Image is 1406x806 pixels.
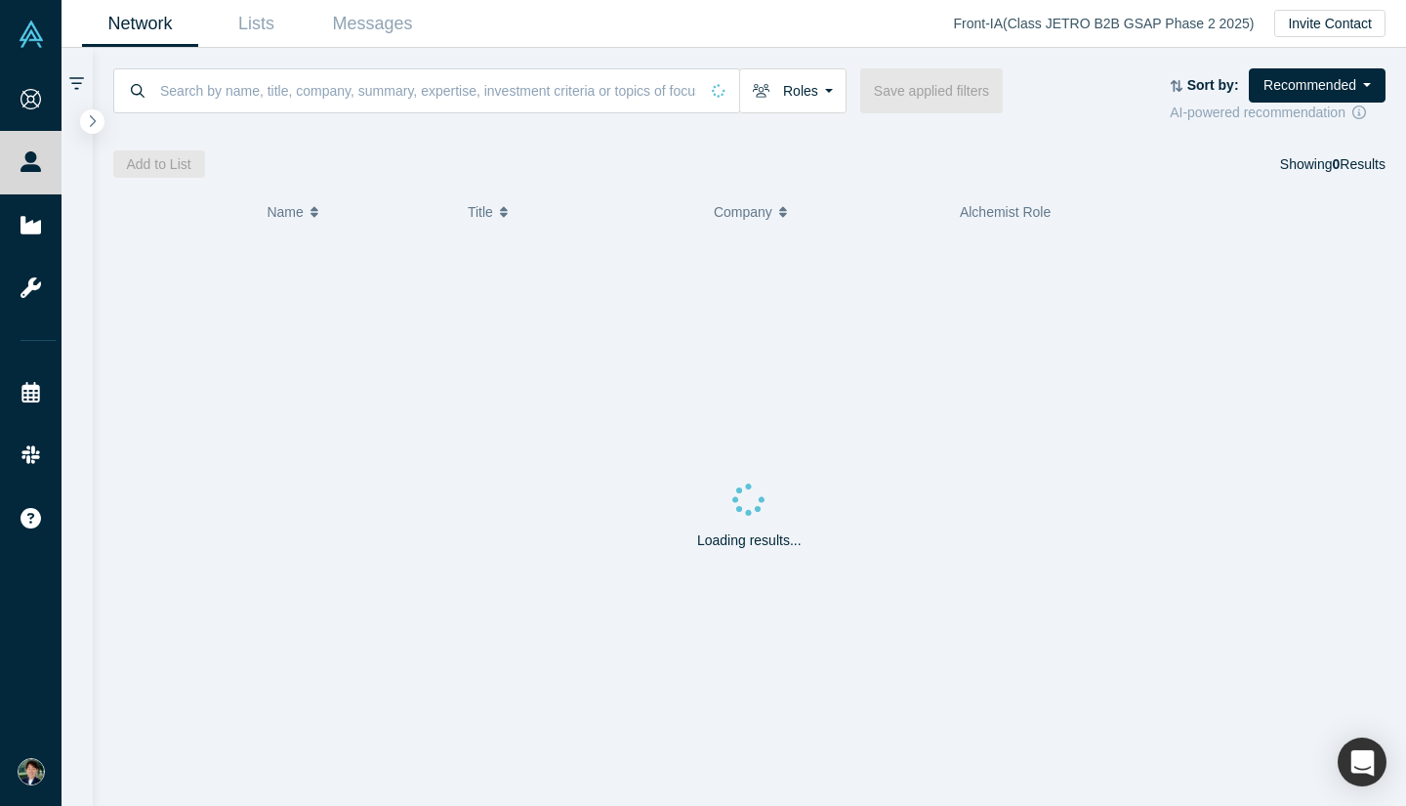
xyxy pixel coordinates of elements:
[468,191,493,233] span: Title
[1333,156,1341,172] strong: 0
[198,1,314,47] a: Lists
[739,68,847,113] button: Roles
[267,191,303,233] span: Name
[1187,77,1239,93] strong: Sort by:
[697,530,802,551] p: Loading results...
[1170,103,1385,123] div: AI-powered recommendation
[1249,68,1385,103] button: Recommended
[267,191,447,233] button: Name
[468,191,693,233] button: Title
[158,67,698,113] input: Search by name, title, company, summary, expertise, investment criteria or topics of focus
[1333,156,1385,172] span: Results
[113,150,205,178] button: Add to List
[714,191,772,233] span: Company
[314,1,431,47] a: Messages
[18,758,45,785] img: Hiroyuki Tsuchida's Account
[82,1,198,47] a: Network
[1274,10,1385,37] button: Invite Contact
[1280,150,1385,178] div: Showing
[714,191,939,233] button: Company
[953,14,1274,34] div: Front-IA ( Class JETRO B2B GSAP Phase 2 2025 )
[960,204,1051,220] span: Alchemist Role
[860,68,1003,113] button: Save applied filters
[18,21,45,48] img: Alchemist Vault Logo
